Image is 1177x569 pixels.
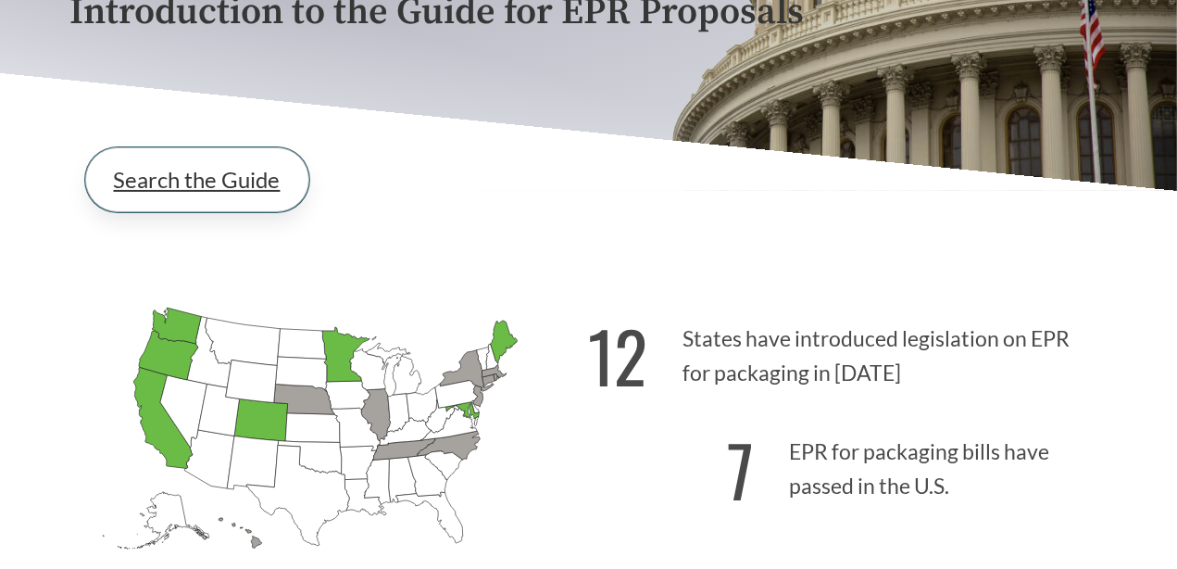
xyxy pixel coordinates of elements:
[589,294,1108,408] p: States have introduced legislation on EPR for packaging in [DATE]
[589,304,648,407] strong: 12
[85,147,309,212] a: Search the Guide
[589,407,1108,521] p: EPR for packaging bills have passed in the U.S.
[728,418,755,521] strong: 7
